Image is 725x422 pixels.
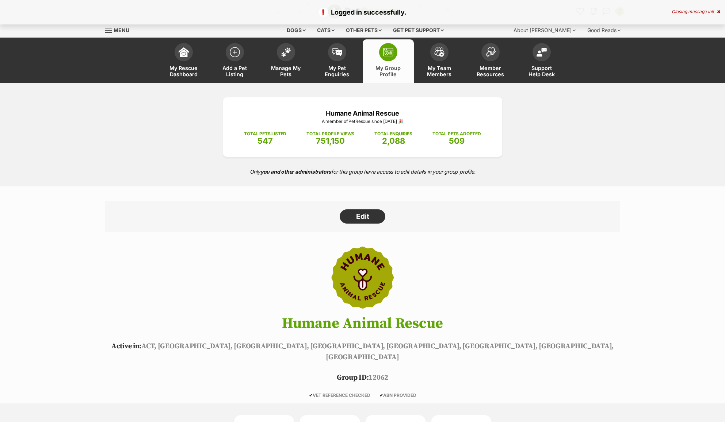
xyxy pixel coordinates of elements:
span: 509 [449,136,465,146]
a: Support Help Desk [516,39,567,83]
img: group-profile-icon-3fa3cf56718a62981997c0bc7e787c4b2cf8bcc04b72c1350f741eb67cf2f40e.svg [383,48,393,57]
span: Add a Pet Listing [218,65,251,77]
span: My Team Members [423,65,456,77]
div: Good Reads [582,23,626,38]
a: Menu [105,23,134,36]
a: My Team Members [414,39,465,83]
span: My Rescue Dashboard [167,65,200,77]
a: Edit [340,209,385,224]
a: My Rescue Dashboard [158,39,209,83]
span: Manage My Pets [270,65,302,77]
p: TOTAL PROFILE VIEWS [306,131,354,137]
img: pet-enquiries-icon-7e3ad2cf08bfb03b45e93fb7055b45f3efa6380592205ae92323e6603595dc1f.svg [332,48,342,56]
h1: Humane Animal Rescue [94,315,631,332]
span: Member Resources [474,65,507,77]
span: Active in: [111,342,141,351]
div: About [PERSON_NAME] [508,23,581,38]
div: Get pet support [388,23,449,38]
span: VET REFERENCE CHECKED [309,392,370,398]
img: team-members-icon-5396bd8760b3fe7c0b43da4ab00e1e3bb1a5d9ba89233759b79545d2d3fc5d0d.svg [434,47,444,57]
icon: ✔ [379,392,383,398]
a: Manage My Pets [260,39,312,83]
img: dashboard-icon-eb2f2d2d3e046f16d808141f083e7271f6b2e854fb5c12c21221c1fb7104beca.svg [179,47,189,57]
icon: ✔ [309,392,313,398]
a: Add a Pet Listing [209,39,260,83]
div: Other pets [341,23,387,38]
p: Humane Animal Rescue [234,108,491,118]
div: Cats [312,23,340,38]
div: Dogs [282,23,311,38]
a: My Pet Enquiries [312,39,363,83]
span: Menu [114,27,129,33]
p: TOTAL PETS LISTED [244,131,286,137]
span: My Group Profile [372,65,405,77]
span: Support Help Desk [525,65,558,77]
img: help-desk-icon-fdf02630f3aa405de69fd3d07c3f3aa587a6932b1a1747fa1d2bba05be0121f9.svg [537,48,547,57]
p: ACT, [GEOGRAPHIC_DATA], [GEOGRAPHIC_DATA], [GEOGRAPHIC_DATA], [GEOGRAPHIC_DATA], [GEOGRAPHIC_DATA... [94,341,631,363]
strong: you and other administrators [260,169,332,175]
span: 547 [257,136,273,146]
span: My Pet Enquiries [321,65,354,77]
p: TOTAL PETS ADOPTED [432,131,481,137]
span: 2,088 [382,136,405,146]
p: 12062 [94,372,631,383]
p: TOTAL ENQUIRIES [374,131,412,137]
p: A member of PetRescue since [DATE] 🎉 [234,118,491,125]
img: add-pet-listing-icon-0afa8454b4691262ce3f59096e99ab1cd57d4a30225e0717b998d2c9b9846f56.svg [230,47,240,57]
img: manage-my-pets-icon-02211641906a0b7f246fdf0571729dbe1e7629f14944591b6c1af311fb30b64b.svg [281,47,291,57]
a: Member Resources [465,39,516,83]
span: Group ID: [337,373,369,382]
span: 751,150 [316,136,345,146]
a: My Group Profile [363,39,414,83]
img: Humane Animal Rescue [321,247,404,309]
span: ABN PROVIDED [379,392,416,398]
img: member-resources-icon-8e73f808a243e03378d46382f2149f9095a855e16c252ad45f914b54edf8863c.svg [485,47,496,57]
